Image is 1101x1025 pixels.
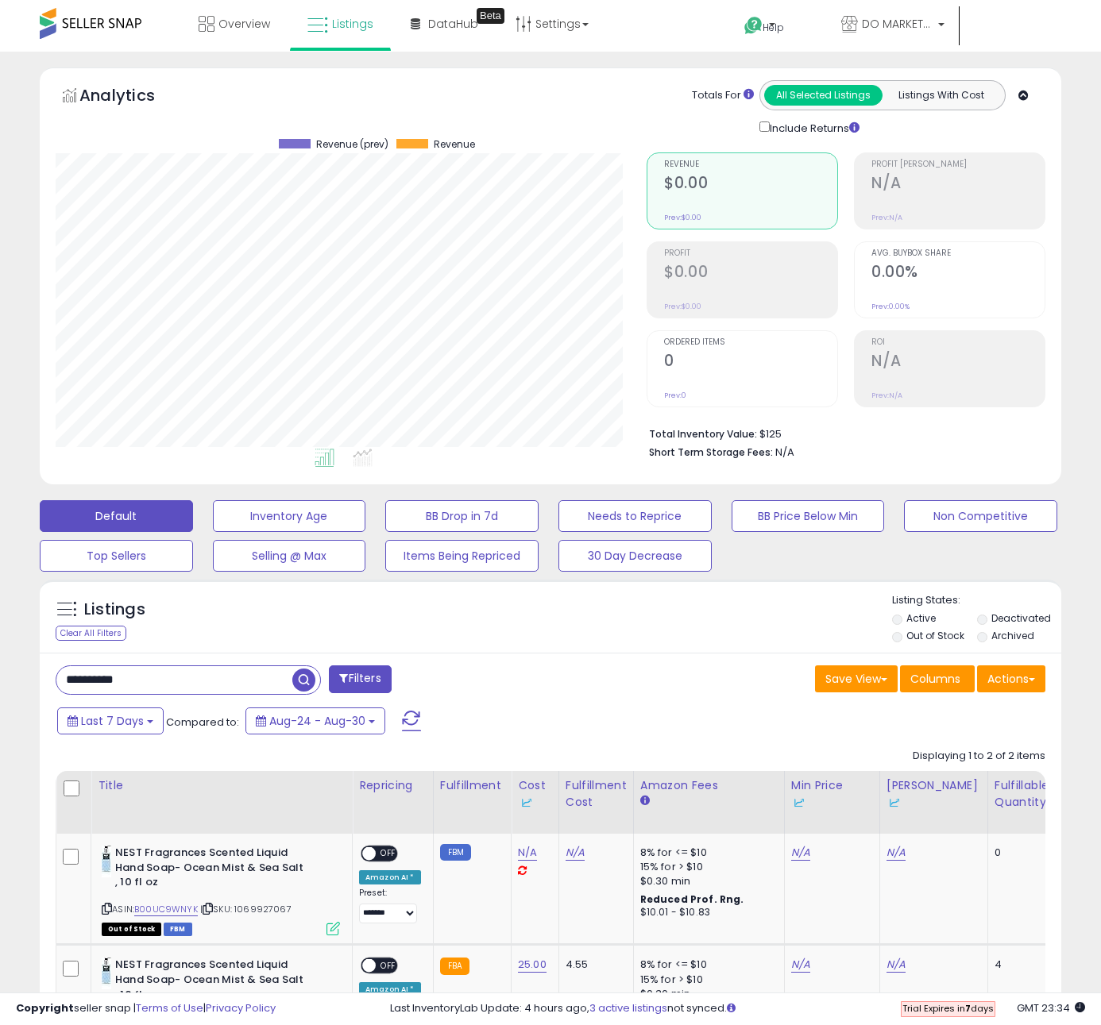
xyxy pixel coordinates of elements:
img: InventoryLab Logo [518,795,534,811]
div: 8% for <= $10 [640,958,772,972]
button: BB Price Below Min [732,500,885,532]
div: Min Price [791,777,873,811]
div: Repricing [359,777,427,794]
span: Compared to: [166,715,239,730]
div: Amazon AI * [359,870,421,884]
a: 25.00 [518,957,547,973]
div: 15% for > $10 [640,860,772,874]
span: Last 7 Days [81,713,144,729]
small: FBA [440,958,469,975]
b: Reduced Prof. Rng. [640,892,744,906]
span: Overview [218,16,270,32]
button: Items Being Repriced [385,540,539,572]
button: Aug-24 - Aug-30 [245,707,385,734]
button: Columns [900,665,975,692]
a: Help [732,4,816,52]
button: All Selected Listings [764,85,883,106]
div: Include Returns [748,118,879,137]
h2: $0.00 [664,174,837,195]
img: InventoryLab Logo [791,795,807,811]
a: Terms of Use [136,1000,203,1015]
div: Last InventoryLab Update: 4 hours ago, not synced. [390,1001,1085,1016]
div: 4 [995,958,1044,972]
h5: Listings [84,599,145,621]
div: $10.01 - $10.83 [640,906,772,919]
button: Top Sellers [40,540,193,572]
a: B00UC9WNYK [134,903,198,916]
div: Fulfillable Quantity [995,777,1049,811]
span: OFF [376,959,401,973]
span: Revenue [664,160,837,169]
a: N/A [887,957,906,973]
span: Help [763,21,784,34]
span: Aug-24 - Aug-30 [269,713,365,729]
button: Filters [329,665,391,693]
h2: N/A [871,174,1045,195]
div: Some or all of the values in this column are provided from Inventory Lab. [887,794,981,811]
span: ROI [871,338,1045,347]
h2: 0.00% [871,263,1045,284]
div: Preset: [359,888,421,923]
button: Non Competitive [904,500,1057,532]
div: [PERSON_NAME] [887,777,981,811]
small: Prev: N/A [871,391,902,400]
span: Listings [332,16,373,32]
h5: Analytics [79,84,186,110]
h2: 0 [664,352,837,373]
span: 2025-09-7 23:34 GMT [1017,1000,1085,1015]
div: ASIN: [102,846,340,934]
span: N/A [775,445,794,460]
img: 31KcfCKGZqL._SL40_.jpg [102,846,111,877]
span: Revenue (prev) [316,139,388,150]
div: Displaying 1 to 2 of 2 items [913,749,1045,764]
div: Fulfillment Cost [566,777,627,811]
span: Revenue [434,139,475,150]
div: Title [98,777,346,794]
small: Prev: N/A [871,213,902,222]
a: 3 active listings [589,1000,667,1015]
div: 0 [995,846,1044,860]
div: Cost [518,777,552,811]
a: N/A [791,845,810,861]
div: Amazon Fees [640,777,778,794]
a: Privacy Policy [206,1000,276,1015]
label: Out of Stock [906,629,964,642]
span: Ordered Items [664,338,837,347]
div: $0.30 min [640,987,772,1001]
button: Default [40,500,193,532]
span: | SKU: 1069927067 [200,903,292,915]
p: Listing States: [892,593,1062,608]
div: seller snap | | [16,1001,276,1016]
span: Profit [PERSON_NAME] [871,160,1045,169]
button: Save View [815,665,898,692]
button: Needs to Reprice [558,500,712,532]
b: NEST Fragrances Scented Liquid Hand Soap- Ocean Mist & Sea Salt , 10 fl oz [115,958,308,1006]
label: Deactivated [991,611,1051,625]
span: FBM [164,923,192,936]
div: Totals For [692,88,754,103]
small: Prev: $0.00 [664,302,701,311]
span: Columns [910,671,960,687]
b: NEST Fragrances Scented Liquid Hand Soap- Ocean Mist & Sea Salt , 10 fl oz [115,846,308,894]
b: Total Inventory Value: [649,427,757,441]
div: 8% for <= $10 [640,846,772,860]
button: Inventory Age [213,500,366,532]
a: N/A [566,845,585,861]
small: Amazon Fees. [640,794,650,808]
i: Get Help [744,16,763,36]
div: 15% for > $10 [640,973,772,987]
small: Prev: $0.00 [664,213,701,222]
span: Profit [664,249,837,258]
button: BB Drop in 7d [385,500,539,532]
li: $125 [649,423,1033,442]
button: 30 Day Decrease [558,540,712,572]
div: Some or all of the values in this column are provided from Inventory Lab. [518,794,552,811]
label: Archived [991,629,1034,642]
div: $0.30 min [640,874,772,888]
label: Active [906,611,936,625]
span: DataHub [428,16,478,32]
div: Some or all of the values in this column are provided from Inventory Lab. [791,794,873,811]
a: N/A [518,845,537,861]
small: FBM [440,844,471,861]
span: All listings that are currently out of stock and unavailable for purchase on Amazon [102,923,161,936]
